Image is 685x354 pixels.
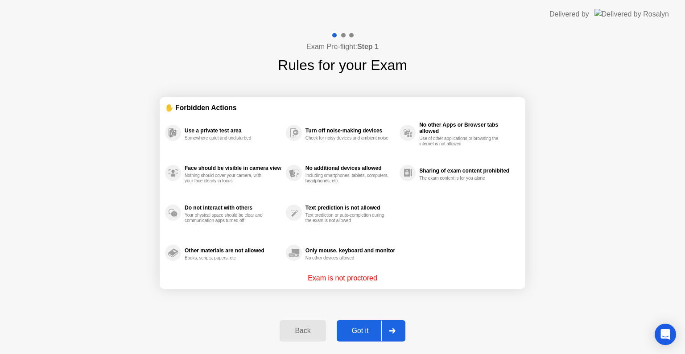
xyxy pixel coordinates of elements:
button: Back [280,320,326,342]
h4: Exam Pre-flight: [306,41,379,52]
div: No additional devices allowed [305,165,395,171]
div: Including smartphones, tablets, computers, headphones, etc. [305,173,390,184]
div: Other materials are not allowed [185,247,281,254]
div: The exam content is for you alone [419,176,503,181]
div: Face should be visible in camera view [185,165,281,171]
div: Check for noisy devices and ambient noise [305,136,390,141]
div: Got it [339,327,381,335]
button: Got it [337,320,405,342]
div: Use of other applications or browsing the internet is not allowed [419,136,503,147]
img: Delivered by Rosalyn [594,9,669,19]
div: Do not interact with others [185,205,281,211]
div: Your physical space should be clear and communication apps turned off [185,213,269,223]
h1: Rules for your Exam [278,54,407,76]
div: ✋ Forbidden Actions [165,103,520,113]
div: Turn off noise-making devices [305,128,395,134]
div: Only mouse, keyboard and monitor [305,247,395,254]
div: Open Intercom Messenger [655,324,676,345]
p: Exam is not proctored [308,273,377,284]
div: Text prediction is not allowed [305,205,395,211]
div: Nothing should cover your camera, with your face clearly in focus [185,173,269,184]
div: No other Apps or Browser tabs allowed [419,122,516,134]
div: No other devices allowed [305,255,390,261]
div: Text prediction or auto-completion during the exam is not allowed [305,213,390,223]
div: Back [282,327,323,335]
div: Somewhere quiet and undisturbed [185,136,269,141]
div: Books, scripts, papers, etc [185,255,269,261]
b: Step 1 [357,43,379,50]
div: Use a private test area [185,128,281,134]
div: Sharing of exam content prohibited [419,168,516,174]
div: Delivered by [549,9,589,20]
